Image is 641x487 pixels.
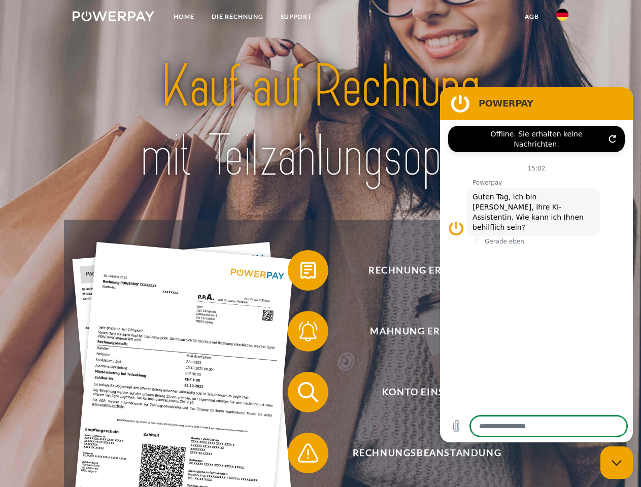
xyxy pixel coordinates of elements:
[272,8,320,26] a: SUPPORT
[73,11,154,21] img: logo-powerpay-white.svg
[165,8,203,26] a: Home
[295,319,321,344] img: qb_bell.svg
[203,8,272,26] a: DIE RECHNUNG
[556,9,568,21] img: de
[288,311,552,352] button: Mahnung erhalten?
[440,87,633,442] iframe: Messaging-Fenster
[302,372,551,412] span: Konto einsehen
[295,440,321,466] img: qb_warning.svg
[295,258,321,283] img: qb_bill.svg
[302,433,551,473] span: Rechnungsbeanstandung
[288,433,552,473] button: Rechnungsbeanstandung
[97,49,544,194] img: title-powerpay_de.svg
[302,250,551,291] span: Rechnung erhalten?
[516,8,548,26] a: agb
[295,379,321,405] img: qb_search.svg
[288,250,552,291] button: Rechnung erhalten?
[302,311,551,352] span: Mahnung erhalten?
[288,372,552,412] button: Konto einsehen
[600,446,633,479] iframe: Schaltfläche zum Öffnen des Messaging-Fensters; Konversation läuft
